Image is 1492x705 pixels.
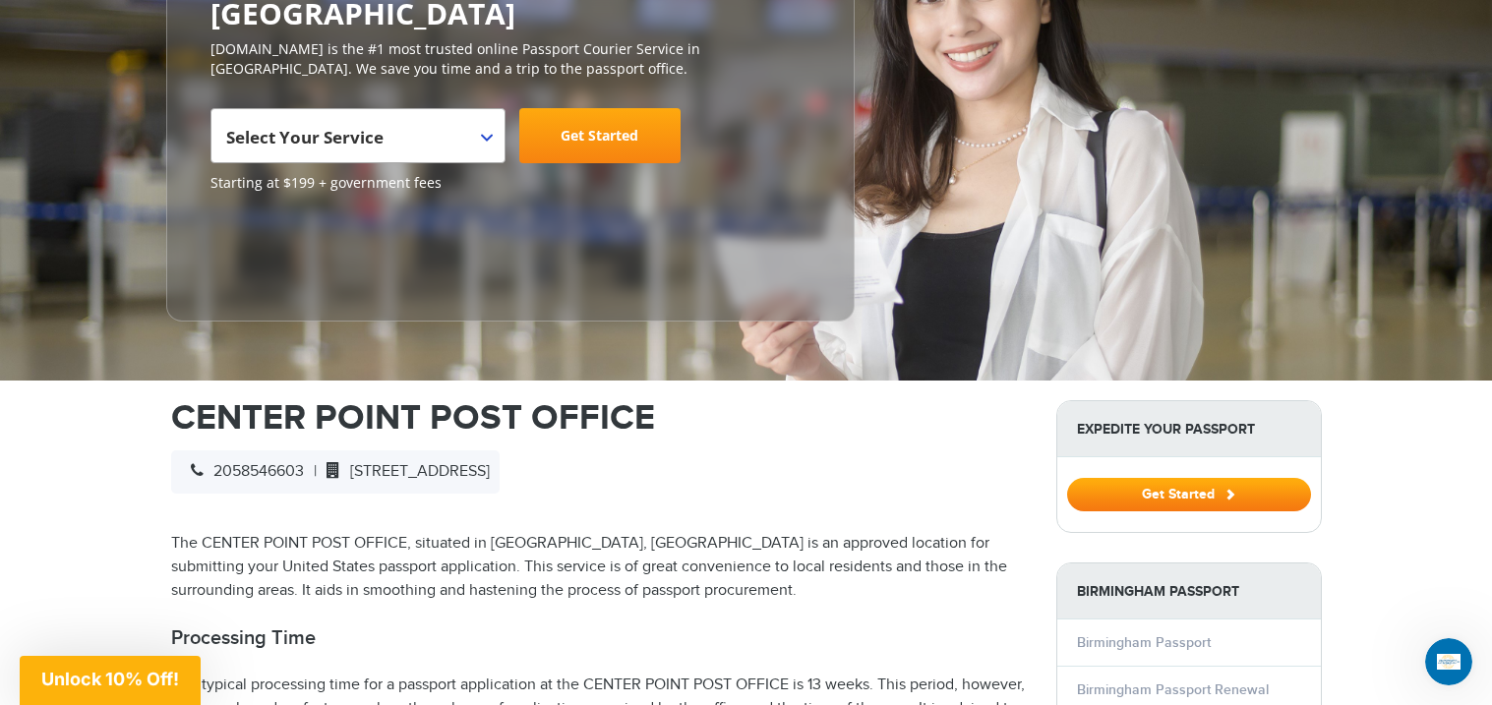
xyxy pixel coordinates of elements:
[210,173,810,193] span: Starting at $199 + government fees
[1057,563,1321,619] strong: Birmingham Passport
[519,108,681,163] a: Get Started
[1067,478,1311,511] button: Get Started
[41,669,179,689] span: Unlock 10% Off!
[1077,681,1269,698] a: Birmingham Passport Renewal
[226,126,384,148] span: Select Your Service
[171,450,500,494] div: |
[226,116,485,171] span: Select Your Service
[210,39,810,79] p: [DOMAIN_NAME] is the #1 most trusted online Passport Courier Service in [GEOGRAPHIC_DATA]. We sav...
[1057,401,1321,457] strong: Expedite Your Passport
[1067,486,1311,501] a: Get Started
[1425,638,1472,685] iframe: Intercom live chat
[181,462,304,481] span: 2058546603
[210,203,358,301] iframe: Customer reviews powered by Trustpilot
[171,400,1027,436] h1: CENTER POINT POST OFFICE
[317,462,490,481] span: [STREET_ADDRESS]
[171,626,1027,650] h2: Processing Time
[1077,634,1211,651] a: Birmingham Passport
[20,656,201,705] div: Unlock 10% Off!
[171,532,1027,603] p: The CENTER POINT POST OFFICE, situated in [GEOGRAPHIC_DATA], [GEOGRAPHIC_DATA] is an approved loc...
[210,108,506,163] span: Select Your Service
